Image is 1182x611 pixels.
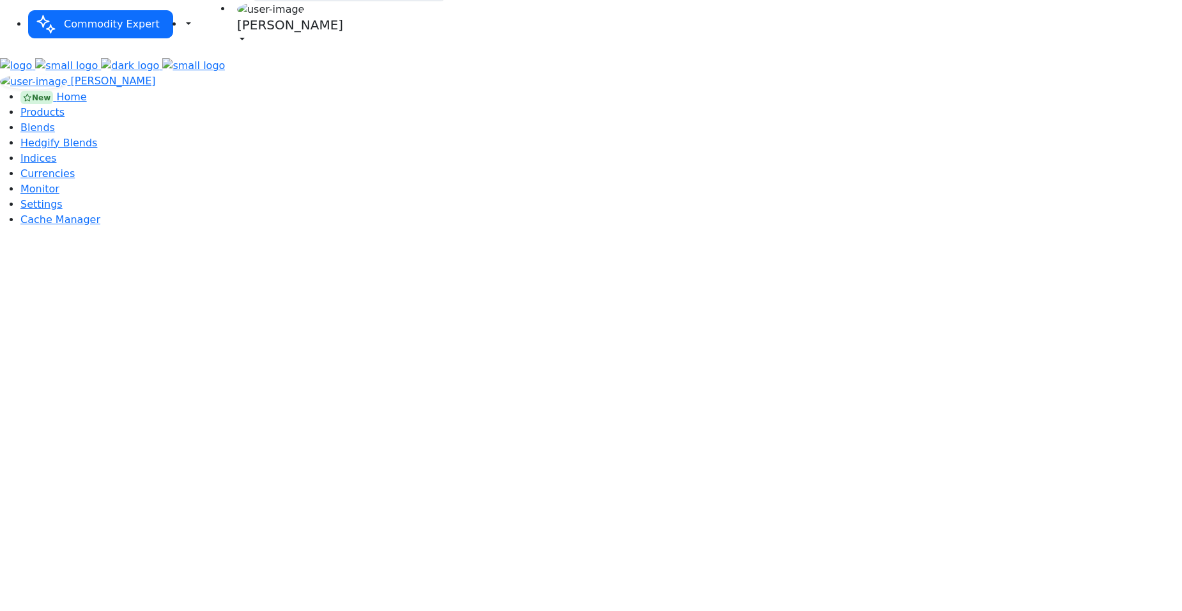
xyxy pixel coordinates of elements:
[56,91,86,103] span: Home
[162,58,225,73] img: small logo
[20,183,59,195] a: Monitor
[237,17,343,33] h5: [PERSON_NAME]
[20,91,53,104] div: New
[59,13,165,35] span: Commodity Expert
[20,167,75,180] a: Currencies
[71,75,156,87] span: [PERSON_NAME]
[20,91,87,103] a: New Home
[35,58,98,73] img: small logo
[101,59,225,72] a: dark logo small logo
[237,2,304,17] img: user-image
[28,10,173,38] button: Commodity Expert
[20,137,97,149] a: Hedgify Blends
[20,198,63,210] a: Settings
[101,58,159,73] img: dark logo
[20,106,65,118] a: Products
[20,213,100,226] a: Cache Manager
[232,1,348,48] a: user-image [PERSON_NAME]
[28,18,173,30] a: Commodity Expert
[20,121,55,134] a: Blends
[20,152,56,164] a: Indices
